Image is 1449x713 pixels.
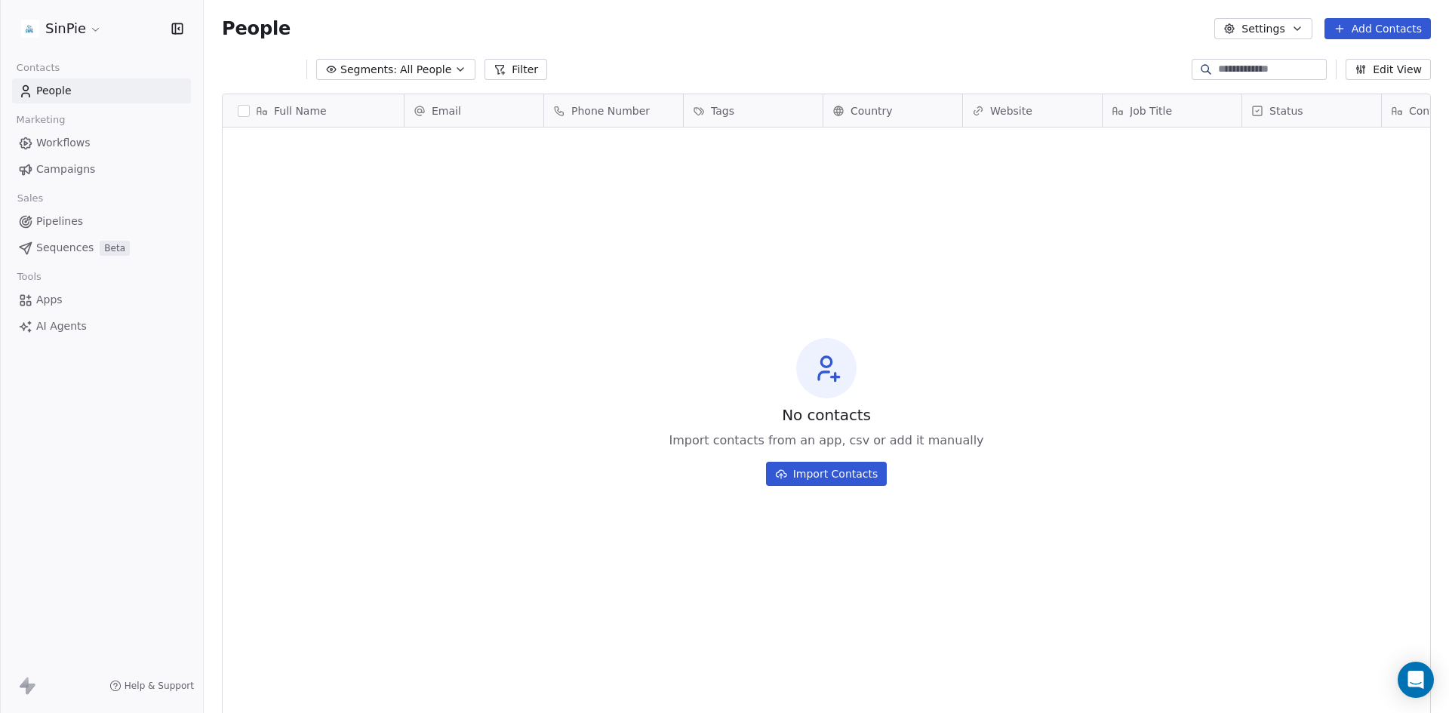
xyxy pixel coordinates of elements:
[45,19,86,38] span: SinPie
[11,187,50,210] span: Sales
[222,17,291,40] span: People
[36,292,63,308] span: Apps
[274,103,327,118] span: Full Name
[766,462,888,486] button: Import Contacts
[223,94,404,127] div: Full Name
[766,456,888,486] a: Import Contacts
[12,157,191,182] a: Campaigns
[485,59,547,80] button: Filter
[1103,94,1241,127] div: Job Title
[12,131,191,155] a: Workflows
[36,83,72,99] span: People
[12,209,191,234] a: Pipelines
[36,214,83,229] span: Pipelines
[18,16,105,41] button: SinPie
[400,62,451,78] span: All People
[10,109,72,131] span: Marketing
[36,240,94,256] span: Sequences
[36,135,91,151] span: Workflows
[125,680,194,692] span: Help & Support
[669,432,983,450] span: Import contacts from an app, csv or add it manually
[1242,94,1381,127] div: Status
[1130,103,1172,118] span: Job Title
[12,235,191,260] a: SequencesBeta
[432,103,461,118] span: Email
[1346,59,1431,80] button: Edit View
[1269,103,1303,118] span: Status
[109,680,194,692] a: Help & Support
[1324,18,1431,39] button: Add Contacts
[36,161,95,177] span: Campaigns
[711,103,734,118] span: Tags
[571,103,650,118] span: Phone Number
[851,103,893,118] span: Country
[36,318,87,334] span: AI Agents
[684,94,823,127] div: Tags
[782,404,871,426] span: No contacts
[12,314,191,339] a: AI Agents
[12,287,191,312] a: Apps
[100,241,130,256] span: Beta
[963,94,1102,127] div: Website
[10,57,66,79] span: Contacts
[12,78,191,103] a: People
[405,94,543,127] div: Email
[1398,662,1434,698] div: Open Intercom Messenger
[544,94,683,127] div: Phone Number
[223,128,405,686] div: grid
[823,94,962,127] div: Country
[990,103,1032,118] span: Website
[11,266,48,288] span: Tools
[1214,18,1312,39] button: Settings
[21,20,39,38] img: Logo%20SinPie.jpg
[340,62,397,78] span: Segments:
